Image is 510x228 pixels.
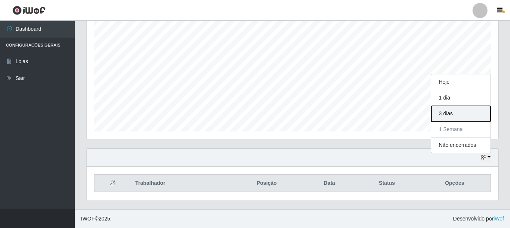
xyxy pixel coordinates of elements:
[355,175,419,192] th: Status
[12,6,46,15] img: CoreUI Logo
[419,175,491,192] th: Opções
[431,122,491,137] button: 1 Semana
[494,216,504,222] a: iWof
[230,175,304,192] th: Posição
[131,175,230,192] th: Trabalhador
[81,216,95,222] span: IWOF
[453,215,504,223] span: Desenvolvido por
[431,74,491,90] button: Hoje
[431,90,491,106] button: 1 dia
[431,106,491,122] button: 3 dias
[431,137,491,153] button: Não encerrados
[304,175,355,192] th: Data
[81,215,112,223] span: © 2025 .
